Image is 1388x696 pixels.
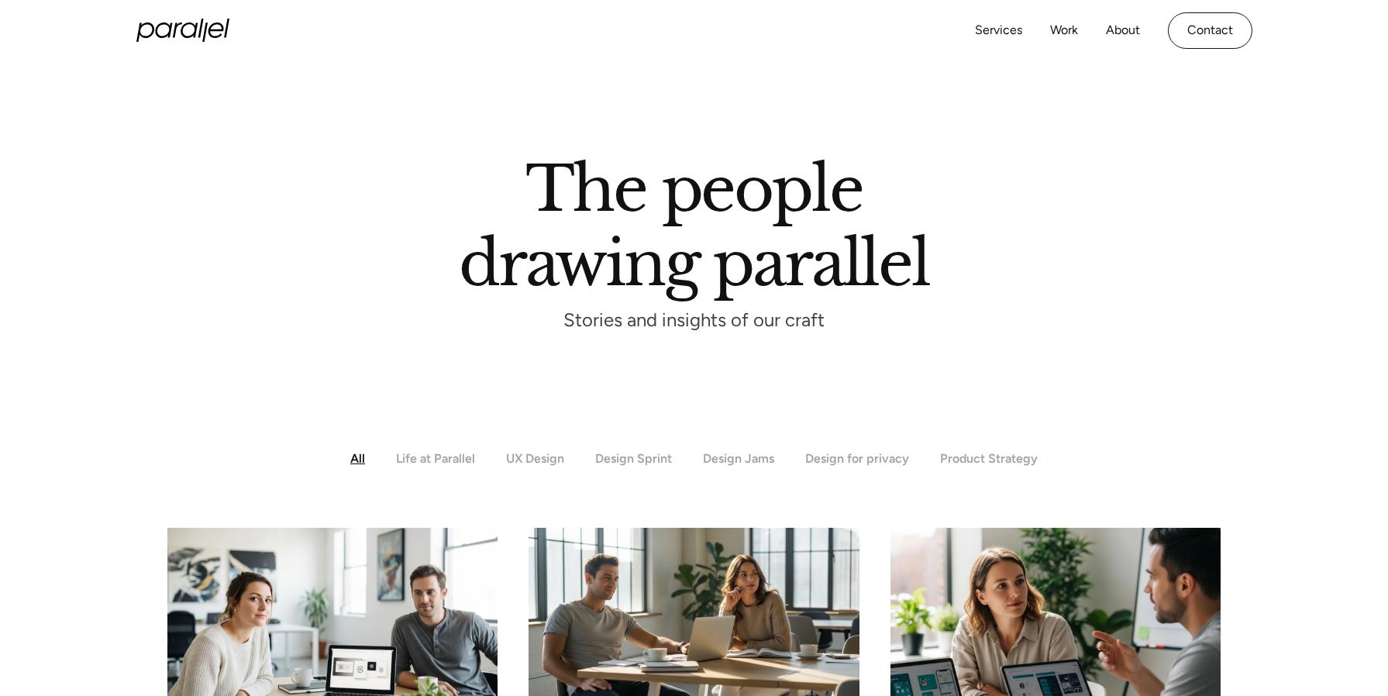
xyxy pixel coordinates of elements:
div: Design Sprint [595,451,672,466]
div: Design Jams [703,451,774,466]
a: home [136,19,229,42]
div: Design for privacy [805,451,909,466]
a: Services [975,19,1022,42]
div: All [350,451,365,466]
a: Work [1050,19,1078,42]
div: Product Strategy [940,451,1038,466]
p: Stories and insights of our craft [563,313,825,332]
div: UX Design [506,451,564,466]
h1: The people drawing parallel [459,167,929,286]
a: Contact [1168,12,1252,49]
a: About [1106,19,1140,42]
div: Life at Parallel [396,451,475,466]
